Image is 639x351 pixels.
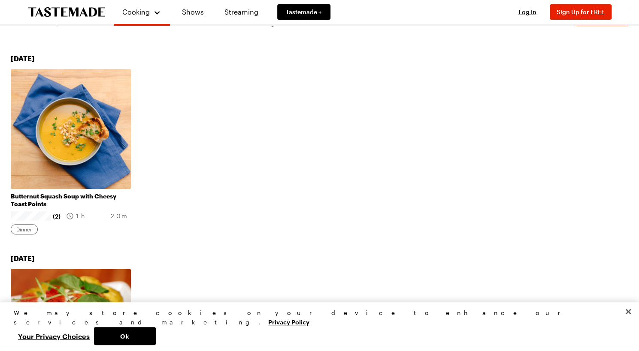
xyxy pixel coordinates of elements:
[14,308,618,345] div: Privacy
[286,8,322,16] span: Tastemade +
[518,8,536,15] span: Log In
[277,4,330,20] a: Tastemade +
[11,54,35,63] span: [DATE]
[510,8,545,16] button: Log In
[11,192,131,208] a: Butternut Squash Soup with Cheesy Toast Points
[11,254,35,262] span: [DATE]
[94,327,156,345] button: Ok
[550,4,612,20] button: Sign Up for FREE
[122,3,161,21] button: Cooking
[14,308,618,327] div: We may store cookies on your device to enhance our services and marketing.
[619,302,638,321] button: Close
[268,318,309,326] a: More information about your privacy, opens in a new tab
[14,327,94,345] button: Your Privacy Choices
[28,7,105,17] a: To Tastemade Home Page
[122,8,150,16] span: Cooking
[557,8,605,15] span: Sign Up for FREE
